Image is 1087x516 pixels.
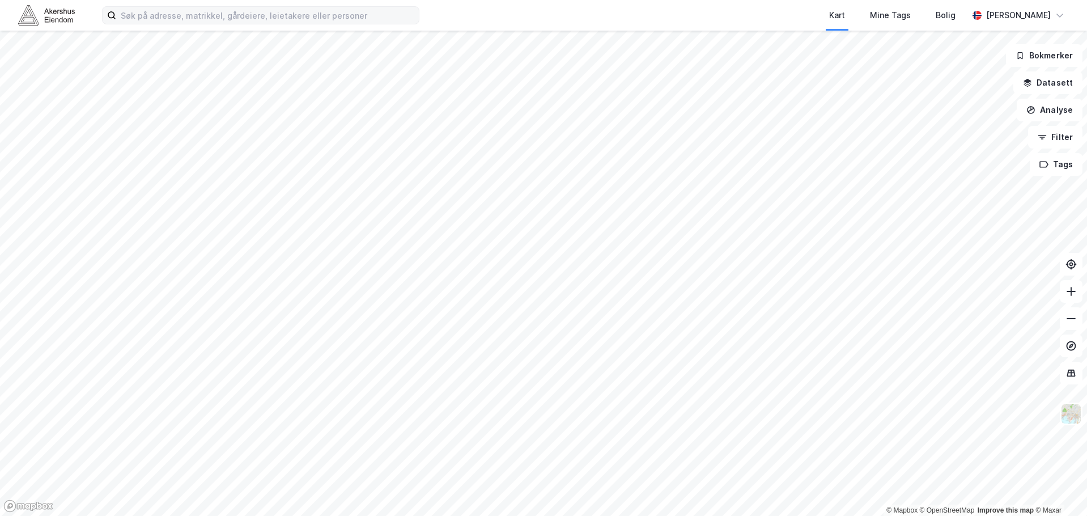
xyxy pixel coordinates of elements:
div: [PERSON_NAME] [986,9,1051,22]
button: Tags [1030,153,1082,176]
a: OpenStreetMap [920,506,975,514]
input: Søk på adresse, matrikkel, gårdeiere, leietakere eller personer [116,7,419,24]
img: Z [1060,403,1082,425]
div: Kart [829,9,845,22]
iframe: Chat Widget [1030,462,1087,516]
a: Mapbox [886,506,918,514]
div: Bolig [936,9,956,22]
a: Mapbox homepage [3,500,53,513]
div: Mine Tags [870,9,911,22]
button: Datasett [1013,71,1082,94]
div: Kontrollprogram for chat [1030,462,1087,516]
button: Bokmerker [1006,44,1082,67]
img: akershus-eiendom-logo.9091f326c980b4bce74ccdd9f866810c.svg [18,5,75,25]
button: Analyse [1017,99,1082,121]
a: Improve this map [978,506,1034,514]
button: Filter [1028,126,1082,149]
